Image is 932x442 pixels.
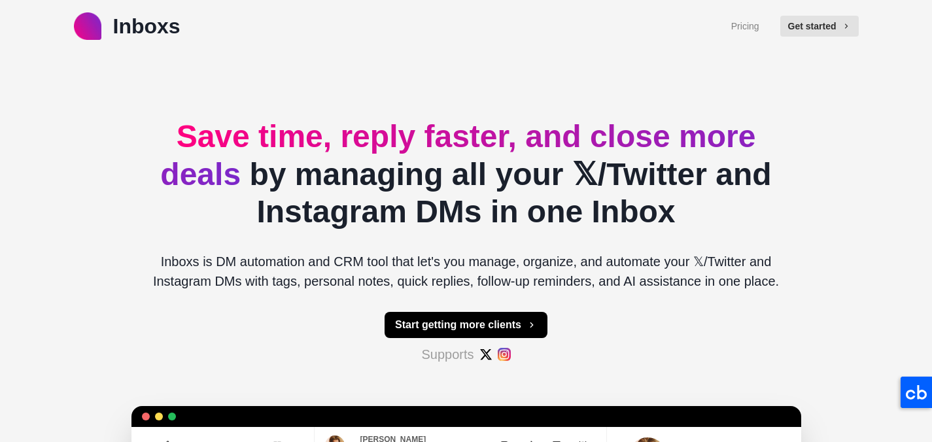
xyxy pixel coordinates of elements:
img: # [498,348,511,361]
img: logo [74,12,101,40]
p: Inboxs is DM automation and CRM tool that let's you manage, organize, and automate your 𝕏/Twitter... [142,252,791,291]
span: Save time, reply faster, and close more deals [160,119,755,192]
a: Pricing [731,20,759,33]
button: Start getting more clients [385,312,547,338]
a: logoInboxs [74,10,181,42]
h2: by managing all your 𝕏/Twitter and Instagram DMs in one Inbox [142,118,791,231]
button: Get started [780,16,859,37]
p: Supports [421,345,474,364]
img: # [479,348,492,361]
p: Inboxs [113,10,181,42]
